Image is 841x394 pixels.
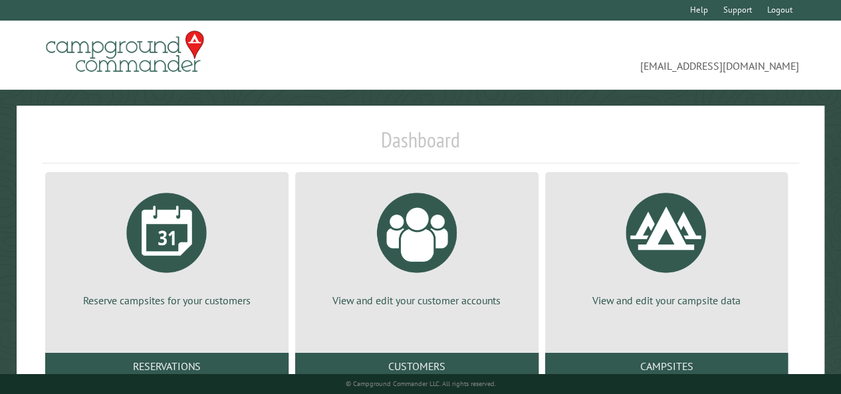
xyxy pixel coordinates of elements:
p: Reserve campsites for your customers [61,293,273,308]
a: View and edit your campsite data [561,183,773,308]
small: © Campground Commander LLC. All rights reserved. [345,379,495,388]
a: Reserve campsites for your customers [61,183,273,308]
h1: Dashboard [42,127,799,163]
img: Campground Commander [42,26,208,78]
span: [EMAIL_ADDRESS][DOMAIN_NAME] [421,37,799,74]
a: Reservations [45,353,289,379]
a: Campsites [545,353,788,379]
a: View and edit your customer accounts [311,183,523,308]
a: Customers [295,353,539,379]
p: View and edit your customer accounts [311,293,523,308]
p: View and edit your campsite data [561,293,773,308]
